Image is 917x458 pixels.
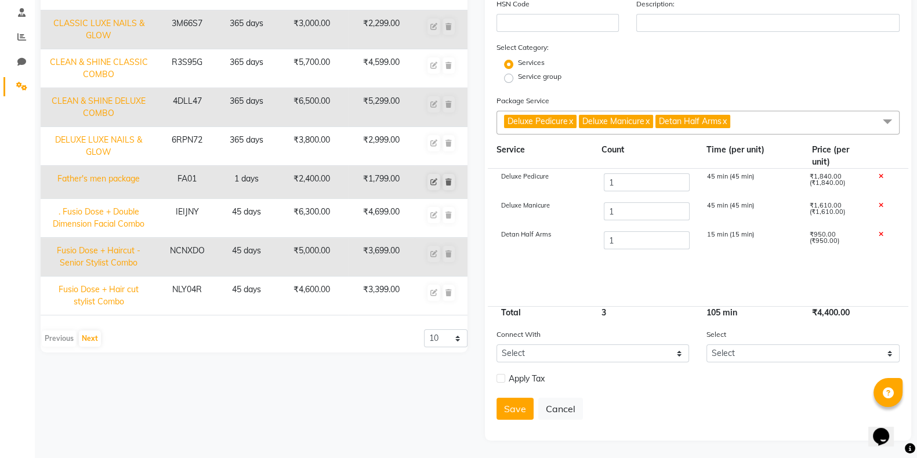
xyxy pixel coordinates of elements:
td: ₹3,399.00 [348,277,415,315]
div: Service [488,144,593,168]
div: 15 min (15 min) [698,231,800,251]
td: ₹3,000.00 [275,10,348,49]
a: x [722,116,727,126]
label: Connect With [496,329,541,340]
td: 45 days [218,277,275,315]
label: Services [518,57,545,68]
div: Count [593,144,698,168]
td: 365 days [218,127,275,166]
td: ₹6,500.00 [275,88,348,127]
td: ₹2,299.00 [348,10,415,49]
label: Service group [518,71,561,82]
td: ₹4,599.00 [348,49,415,88]
td: ₹2,999.00 [348,127,415,166]
td: Fusio Dose + Haircut - Senior Stylist Combo [41,238,157,277]
div: Price (per unit) [803,144,873,168]
div: 45 min (45 min) [698,202,800,222]
div: 3 [593,307,698,319]
td: . Fusio Dose + Double Dimension Facial Combo [41,199,157,238]
td: 1 days [218,166,275,199]
td: R3S95G [157,49,218,88]
span: Apply Tax [509,373,545,385]
td: 45 days [218,238,275,277]
td: CLASSIC LUXE NAILS & GLOW [41,10,157,49]
label: Package Service [496,96,549,106]
td: ₹2,400.00 [275,166,348,199]
span: Deluxe Pedicure [501,172,549,180]
td: ₹4,699.00 [348,199,415,238]
span: Detan Half Arms [501,230,551,238]
span: Deluxe Pedicure [508,116,568,126]
button: Next [79,330,101,347]
div: 45 min (45 min) [698,173,800,193]
td: ₹5,000.00 [275,238,348,277]
div: ₹950.00 (₹950.00) [801,231,869,251]
td: NLY04R [157,277,218,315]
td: 3M66S7 [157,10,218,49]
td: FA01 [157,166,218,199]
td: 365 days [218,10,275,49]
td: Father's men package [41,166,157,199]
td: ₹3,800.00 [275,127,348,166]
a: x [644,116,650,126]
td: 45 days [218,199,275,238]
div: 105 min [698,307,803,319]
td: 6RPN72 [157,127,218,166]
td: Fusio Dose + Hair cut stylist Combo [41,277,157,315]
td: NCNXDO [157,238,218,277]
button: Save [496,398,534,420]
td: ₹1,799.00 [348,166,415,199]
td: CLEAN & SHINE CLASSIC COMBO [41,49,157,88]
span: Total [496,303,525,322]
td: DELUXE LUXE NAILS & GLOW [41,127,157,166]
div: ₹1,610.00 (₹1,610.00) [801,202,869,222]
a: x [568,116,573,126]
span: Detan Half Arms [659,116,722,126]
td: 365 days [218,49,275,88]
div: ₹1,840.00 (₹1,840.00) [801,173,869,193]
td: ₹5,299.00 [348,88,415,127]
label: Select Category: [496,42,549,53]
span: Deluxe Manicure [501,201,550,209]
td: IEIJNY [157,199,218,238]
td: CLEAN & SHINE DELUXE COMBO [41,88,157,127]
div: Time (per unit) [698,144,803,168]
td: ₹6,300.00 [275,199,348,238]
button: Cancel [538,398,583,420]
label: Select [706,329,726,340]
td: ₹3,699.00 [348,238,415,277]
td: ₹5,700.00 [275,49,348,88]
td: 365 days [218,88,275,127]
iframe: chat widget [868,412,905,446]
span: Deluxe Manicure [582,116,644,126]
td: ₹4,600.00 [275,277,348,315]
div: ₹4,400.00 [803,307,873,319]
td: 4DLL47 [157,88,218,127]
